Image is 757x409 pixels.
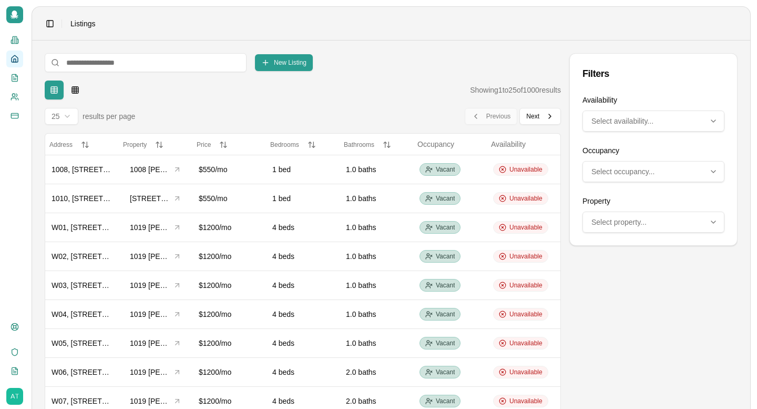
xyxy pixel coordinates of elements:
[130,338,171,348] span: 1019 [PERSON_NAME] ST.__120
[199,396,260,406] div: $1200/mo
[125,191,186,206] button: [STREET_ADDRESS][PERSON_NAME][US_STATE]__162
[417,140,454,148] span: Occupancy
[509,223,543,232] span: Unavailable
[436,339,455,347] span: Vacant
[436,397,455,405] span: Vacant
[52,397,204,405] span: W07, [STREET_ADDRESS][PERSON_NAME]
[272,367,333,377] div: 4 beds
[346,309,407,320] div: 1.0 baths
[274,58,306,67] span: New Listing
[52,165,186,174] span: 1008, [STREET_ADDRESS][US_STATE]
[470,85,561,95] div: Showing 1 to 25 of 1000 results
[582,96,617,104] label: Availability
[123,141,188,149] button: Property
[272,251,333,262] div: 4 beds
[509,194,543,203] span: Unavailable
[66,81,85,99] button: Card-based grid layout
[130,367,171,377] span: 1019 [PERSON_NAME] ST.__120
[255,54,313,71] button: New Listing
[509,397,543,405] span: Unavailable
[509,339,543,347] span: Unavailable
[582,161,724,182] button: Multi-select: 0 of 2 options selected. Select occupancy...
[52,339,204,347] span: W05, [STREET_ADDRESS][PERSON_NAME]
[52,223,204,232] span: W01, [STREET_ADDRESS][PERSON_NAME]
[199,280,260,291] div: $1200/mo
[199,309,260,320] div: $1200/mo
[130,164,171,175] span: 1008 [PERSON_NAME][US_STATE][GEOGRAPHIC_DATA]__161
[52,368,204,376] span: W06, [STREET_ADDRESS][PERSON_NAME]
[591,166,654,177] span: Select occupancy...
[125,335,186,351] button: 1019 [PERSON_NAME] ST.__120
[49,141,115,149] button: Address
[199,251,260,262] div: $1200/mo
[346,222,407,233] div: 1.0 baths
[49,141,73,148] span: Address
[509,252,543,261] span: Unavailable
[272,164,333,175] div: 1 bed
[346,367,407,377] div: 2.0 baths
[582,66,724,81] div: Filters
[125,277,186,293] button: 1019 [PERSON_NAME] ST.__120
[436,368,455,376] span: Vacant
[272,280,333,291] div: 4 beds
[344,141,374,148] span: Bathrooms
[582,197,610,205] label: Property
[346,396,407,406] div: 2.0 baths
[436,281,455,290] span: Vacant
[509,165,543,174] span: Unavailable
[199,222,260,233] div: $1200/mo
[130,309,171,320] span: 1019 [PERSON_NAME] ST.__120
[125,306,186,322] button: 1019 [PERSON_NAME] ST.__120
[270,141,299,148] span: Bedrooms
[197,141,211,148] span: Price
[125,393,186,409] button: 1019 [PERSON_NAME] ST.__120
[491,140,526,148] span: Availability
[436,165,455,174] span: Vacant
[52,310,204,318] span: W04, [STREET_ADDRESS][PERSON_NAME]
[519,108,561,125] button: Next
[52,194,186,203] span: 1010, [STREET_ADDRESS][US_STATE]
[272,396,333,406] div: 4 beds
[346,280,407,291] div: 1.0 baths
[52,281,204,290] span: W03, [STREET_ADDRESS][PERSON_NAME]
[123,141,147,148] span: Property
[130,222,171,233] span: 1019 [PERSON_NAME] ST.__120
[199,367,260,377] div: $1200/mo
[70,18,95,29] span: Listings
[6,388,23,405] img: Adam Tower
[83,111,135,122] span: results per page
[270,141,335,149] button: Bedrooms
[45,81,64,99] button: Tabular view with sorting
[199,164,260,175] div: $550/mo
[346,193,407,204] div: 1.0 baths
[509,281,543,290] span: Unavailable
[130,280,171,291] span: 1019 [PERSON_NAME] ST.__120
[346,251,407,262] div: 1.0 baths
[130,251,171,262] span: 1019 [PERSON_NAME] ST.__120
[582,111,724,132] button: Multi-select: 0 of 2 options selected. Select availability...
[526,112,539,121] span: Next
[509,368,543,376] span: Unavailable
[509,310,543,318] span: Unavailable
[125,220,186,235] button: 1019 [PERSON_NAME] ST.__120
[582,146,619,155] label: Occupancy
[70,18,95,29] nav: breadcrumb
[130,396,171,406] span: 1019 [PERSON_NAME] ST.__120
[436,252,455,261] span: Vacant
[436,310,455,318] span: Vacant
[582,212,724,233] button: Multi-select: 0 of 81 options selected. Select property...
[272,222,333,233] div: 4 beds
[436,194,455,203] span: Vacant
[197,141,262,149] button: Price
[199,338,260,348] div: $1200/mo
[344,141,409,149] button: Bathrooms
[591,116,653,126] span: Select availability...
[125,364,186,380] button: 1019 [PERSON_NAME] ST.__120
[125,162,186,177] button: 1008 [PERSON_NAME][US_STATE][GEOGRAPHIC_DATA]__161
[52,252,204,261] span: W02, [STREET_ADDRESS][PERSON_NAME]
[591,217,647,227] span: Select property...
[346,338,407,348] div: 1.0 baths
[199,193,260,204] div: $550/mo
[125,248,186,264] button: 1019 [PERSON_NAME] ST.__120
